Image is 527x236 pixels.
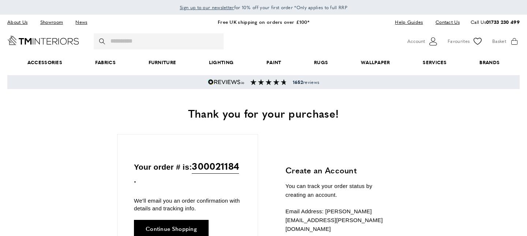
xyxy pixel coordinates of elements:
[285,182,393,199] p: You can track your order status by creating an account.
[448,36,483,47] a: Favourites
[35,17,68,27] a: Showroom
[250,79,287,85] img: Reviews section
[134,197,241,212] p: We'll email you an order confirmation with details and tracking info.
[134,159,241,186] p: Your order # is: .
[132,51,193,74] a: Furniture
[218,18,309,25] a: Free UK shipping on orders over £100*
[471,18,520,26] p: Call Us
[344,51,406,74] a: Wallpaper
[389,17,428,27] a: Help Guides
[463,51,516,74] a: Brands
[192,159,239,174] span: 300021184
[407,36,438,47] button: Customer Account
[250,51,298,74] a: Paint
[7,36,79,45] a: Go to Home page
[188,105,339,121] span: Thank you for your purchase!
[180,4,234,11] a: Sign up to our newsletter
[486,18,520,25] a: 01733 230 499
[99,33,106,49] button: Search
[285,207,393,233] p: Email Address: [PERSON_NAME][EMAIL_ADDRESS][PERSON_NAME][DOMAIN_NAME]
[180,4,347,11] span: for 10% off your first order *Only applies to full RRP
[208,79,244,85] img: Reviews.io 5 stars
[146,226,197,231] span: Continue Shopping
[285,165,393,176] h3: Create an Account
[407,37,425,45] span: Account
[293,79,303,85] strong: 1652
[7,17,33,27] a: About Us
[193,51,250,74] a: Lighting
[448,37,470,45] span: Favourites
[70,17,93,27] a: News
[298,51,344,74] a: Rugs
[407,51,463,74] a: Services
[430,17,460,27] a: Contact Us
[293,79,319,85] span: reviews
[79,51,132,74] a: Fabrics
[11,51,79,74] span: Accessories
